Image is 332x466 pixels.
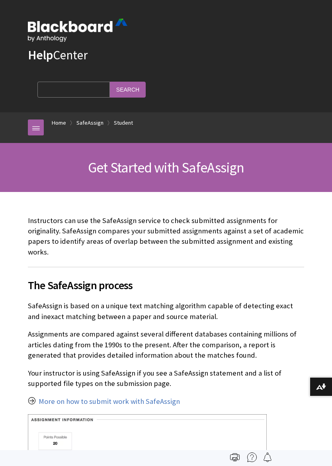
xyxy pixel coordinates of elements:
[52,118,66,128] a: Home
[88,159,244,176] span: Get Started with SafeAssign
[28,301,304,321] p: SafeAssign is based on a unique text matching algorithm capable of detecting exact and inexact ma...
[28,19,127,42] img: Blackboard by Anthology
[230,452,240,462] img: Print
[28,47,88,63] a: HelpCenter
[28,277,304,294] span: The SafeAssign process
[247,452,257,462] img: More help
[39,397,180,406] a: More on how to submit work with SafeAssign
[28,47,53,63] strong: Help
[28,215,304,257] p: Instructors can use the SafeAssign service to check submitted assignments for originality. SafeAs...
[28,368,304,389] p: Your instructor is using SafeAssign if you see a SafeAssign statement and a list of supported fil...
[110,82,146,97] input: Search
[28,329,304,360] p: Assignments are compared against several different databases containing millions of articles dati...
[76,118,104,128] a: SafeAssign
[114,118,133,128] a: Student
[263,452,272,462] img: Follow this page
